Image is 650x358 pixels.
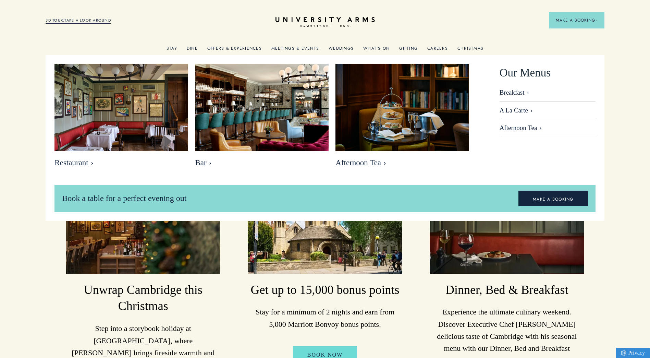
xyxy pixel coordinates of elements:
[363,46,390,55] a: What's On
[518,191,588,206] a: MAKE A BOOKING
[616,348,650,358] a: Privacy
[595,19,598,22] img: Arrow icon
[500,119,596,137] a: Afternoon Tea
[54,64,188,171] a: image-bebfa3899fb04038ade422a89983545adfd703f7-2500x1667-jpg Restaurant
[549,12,604,28] button: Make a BookingArrow icon
[556,17,598,23] span: Make a Booking
[66,282,220,315] h3: Unwrap Cambridge this Christmas
[399,46,418,55] a: Gifting
[500,64,551,82] span: Our Menus
[62,194,186,203] span: Book a table for a perfect evening out
[66,171,220,274] img: image-8c003cf989d0ef1515925c9ae6c58a0350393050-2500x1667-jpg
[427,46,448,55] a: Careers
[248,171,402,274] img: image-a169143ac3192f8fe22129d7686b8569f7c1e8bc-2500x1667-jpg
[195,158,329,168] span: Bar
[430,282,584,298] h3: Dinner, Bed & Breakfast
[329,46,354,55] a: Weddings
[430,171,584,274] img: image-a84cd6be42fa7fc105742933f10646be5f14c709-3000x2000-jpg
[271,46,319,55] a: Meetings & Events
[335,64,469,171] a: image-eb2e3df6809416bccf7066a54a890525e7486f8d-2500x1667-jpg Afternoon Tea
[46,17,111,24] a: 3D TOUR:TAKE A LOOK AROUND
[207,46,262,55] a: Offers & Experiences
[187,46,198,55] a: Dine
[335,64,469,153] img: image-eb2e3df6809416bccf7066a54a890525e7486f8d-2500x1667-jpg
[500,102,596,120] a: A La Carte
[457,46,483,55] a: Christmas
[54,158,188,168] span: Restaurant
[500,89,596,102] a: Breakfast
[167,46,177,55] a: Stay
[54,64,188,153] img: image-bebfa3899fb04038ade422a89983545adfd703f7-2500x1667-jpg
[275,17,375,28] a: Home
[195,64,329,171] a: image-b49cb22997400f3f08bed174b2325b8c369ebe22-8192x5461-jpg Bar
[621,350,626,356] img: Privacy
[248,306,402,330] p: Stay for a minimum of 2 nights and earn from 5,000 Marriott Bonvoy bonus points.
[248,282,402,298] h3: Get up to 15,000 bonus points
[335,158,469,168] span: Afternoon Tea
[195,64,329,153] img: image-b49cb22997400f3f08bed174b2325b8c369ebe22-8192x5461-jpg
